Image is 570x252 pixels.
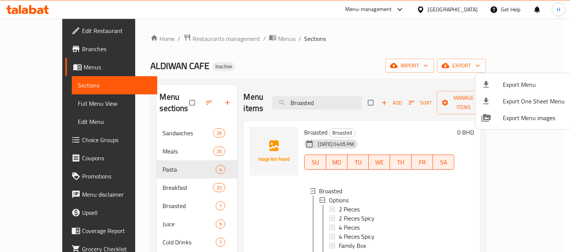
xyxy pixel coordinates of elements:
span: Export Menu images [503,113,565,122]
span: Export One Sheet Menu [503,97,565,106]
span: Export Menu [503,80,565,89]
